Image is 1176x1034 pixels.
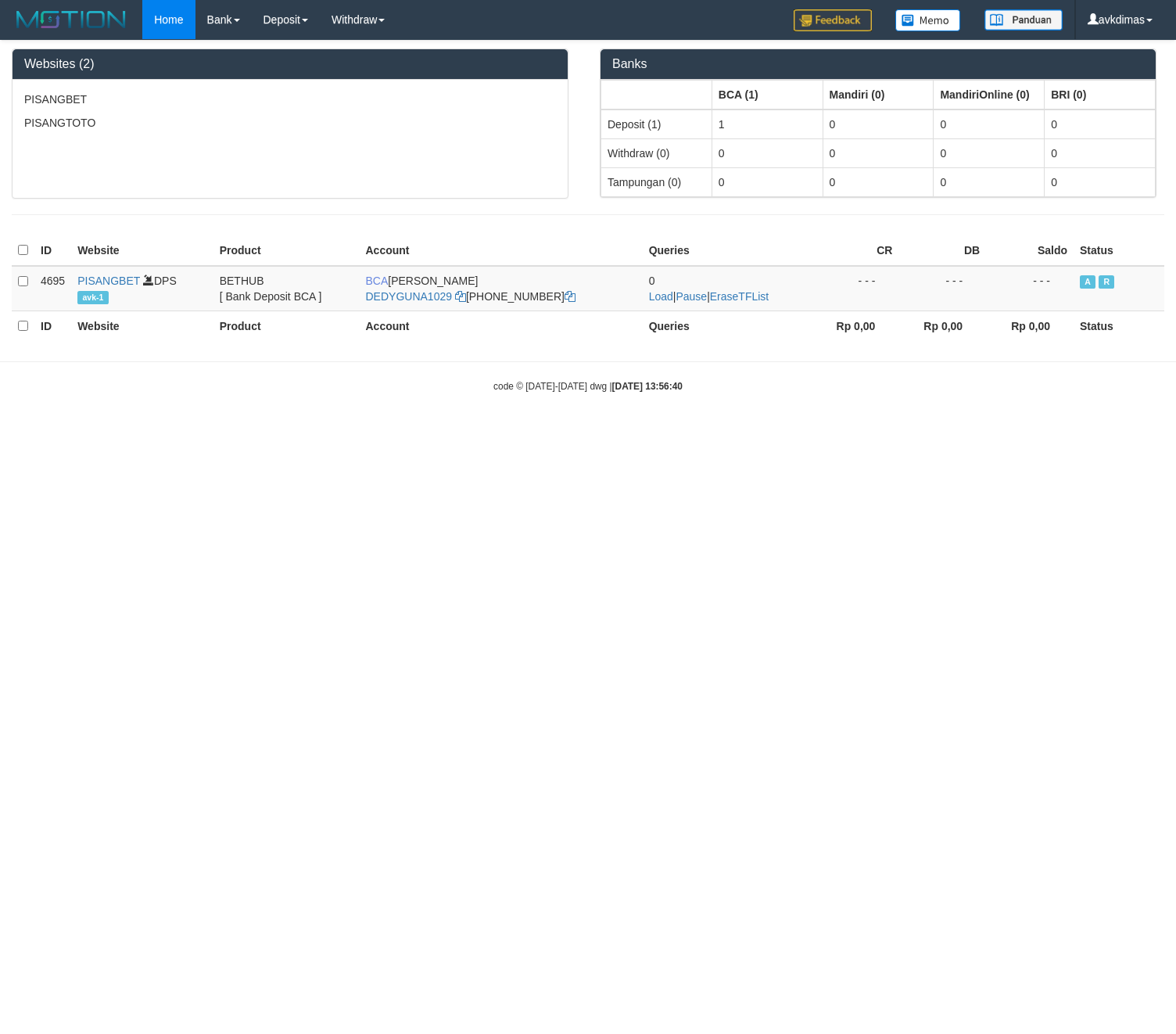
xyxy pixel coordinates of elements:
[823,138,934,167] td: 0
[712,138,823,167] td: 0
[612,57,1144,71] h3: Banks
[213,235,360,266] th: Product
[34,266,71,311] td: 4695
[71,235,213,266] th: Website
[77,291,108,304] span: avk-1
[898,235,986,266] th: DB
[649,290,673,303] a: Load
[493,381,683,392] small: code © [DATE]-[DATE] dwg |
[934,138,1045,167] td: 0
[601,138,712,167] td: Withdraw (0)
[601,167,712,196] td: Tampungan (0)
[812,235,899,266] th: CR
[213,266,360,311] td: BETHUB [ Bank Deposit BCA ]
[601,110,712,139] td: Deposit (1)
[710,290,769,303] a: EraseTFList
[934,167,1045,196] td: 0
[934,110,1045,139] td: 0
[676,290,707,303] a: Pause
[812,266,899,311] td: - - -
[360,266,643,311] td: [PERSON_NAME] [PHONE_NUMBER]
[1099,275,1114,289] span: Running
[24,92,556,107] p: PISANGBET
[986,311,1074,341] th: Rp 0,00
[360,235,643,266] th: Account
[712,110,823,139] td: 1
[649,275,769,303] span: | |
[986,266,1074,311] td: - - -
[1045,80,1156,110] th: Group: activate to sort column ascending
[934,80,1045,110] th: Group: activate to sort column ascending
[712,167,823,196] td: 0
[366,290,453,303] a: DEDYGUNA1029
[712,80,823,110] th: Group: activate to sort column ascending
[612,381,683,392] strong: [DATE] 13:56:40
[71,266,213,311] td: DPS
[77,275,140,287] a: PISANGBET
[71,311,213,341] th: Website
[986,235,1074,266] th: Saldo
[360,311,643,341] th: Account
[366,275,389,287] span: BCA
[213,311,360,341] th: Product
[1080,275,1095,289] span: Active
[794,9,872,31] img: Feedback.jpg
[1045,110,1156,139] td: 0
[1045,138,1156,167] td: 0
[812,311,899,341] th: Rp 0,00
[24,57,556,71] h3: Websites (2)
[823,167,934,196] td: 0
[601,80,712,110] th: Group: activate to sort column ascending
[643,311,812,341] th: Queries
[984,9,1063,31] img: panduan.png
[895,9,961,31] img: Button%20Memo.svg
[24,115,556,131] p: PISANGTOTO
[455,290,466,303] a: Copy DEDYGUNA1029 to clipboard
[649,275,655,287] span: 0
[823,80,934,110] th: Group: activate to sort column ascending
[34,235,71,266] th: ID
[898,266,986,311] td: - - -
[643,235,812,266] th: Queries
[12,8,131,31] img: MOTION_logo.png
[1074,235,1164,266] th: Status
[823,110,934,139] td: 0
[1045,167,1156,196] td: 0
[34,311,71,341] th: ID
[1074,311,1164,341] th: Status
[565,290,575,303] a: Copy 7985845158 to clipboard
[898,311,986,341] th: Rp 0,00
